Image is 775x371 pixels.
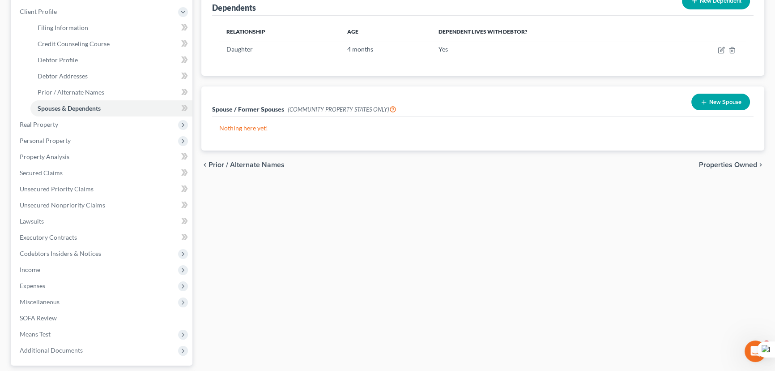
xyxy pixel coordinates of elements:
[38,24,88,31] span: Filing Information
[20,121,58,128] span: Real Property
[209,161,285,168] span: Prior / Alternate Names
[30,100,192,116] a: Spouses & Dependents
[757,161,764,168] i: chevron_right
[20,298,60,306] span: Miscellaneous
[699,161,757,168] span: Properties Owned
[20,266,40,273] span: Income
[13,229,192,246] a: Executory Contracts
[20,169,63,177] span: Secured Claims
[20,137,71,144] span: Personal Property
[763,341,770,348] span: 3
[20,153,69,160] span: Property Analysis
[30,52,192,68] a: Debtor Profile
[201,161,209,168] i: chevron_left
[38,88,104,96] span: Prior / Alternate Names
[20,346,83,354] span: Additional Documents
[288,106,396,113] span: (COMMUNITY PROPERTY STATES ONLY)
[30,68,192,84] a: Debtor Addresses
[30,84,192,100] a: Prior / Alternate Names
[38,72,88,80] span: Debtor Addresses
[13,197,192,213] a: Unsecured Nonpriority Claims
[20,330,51,338] span: Means Test
[13,165,192,181] a: Secured Claims
[431,23,665,41] th: Dependent lives with debtor?
[219,23,340,41] th: Relationship
[219,124,746,133] p: Nothing here yet!
[13,213,192,229] a: Lawsuits
[20,233,77,241] span: Executory Contracts
[20,250,101,257] span: Codebtors Insiders & Notices
[699,161,764,168] button: Properties Owned chevron_right
[340,41,431,58] td: 4 months
[201,161,285,168] button: chevron_left Prior / Alternate Names
[745,341,766,362] iframe: Intercom live chat
[340,23,431,41] th: Age
[691,94,750,110] button: New Spouse
[20,314,57,322] span: SOFA Review
[212,105,284,113] span: Spouse / Former Spouses
[219,41,340,58] td: Daughter
[13,149,192,165] a: Property Analysis
[20,201,105,209] span: Unsecured Nonpriority Claims
[30,36,192,52] a: Credit Counseling Course
[431,41,665,58] td: Yes
[13,181,192,197] a: Unsecured Priority Claims
[38,40,110,47] span: Credit Counseling Course
[212,2,256,13] div: Dependents
[38,56,78,64] span: Debtor Profile
[38,104,101,112] span: Spouses & Dependents
[13,310,192,326] a: SOFA Review
[20,185,94,193] span: Unsecured Priority Claims
[20,282,45,289] span: Expenses
[30,20,192,36] a: Filing Information
[20,217,44,225] span: Lawsuits
[20,8,57,15] span: Client Profile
